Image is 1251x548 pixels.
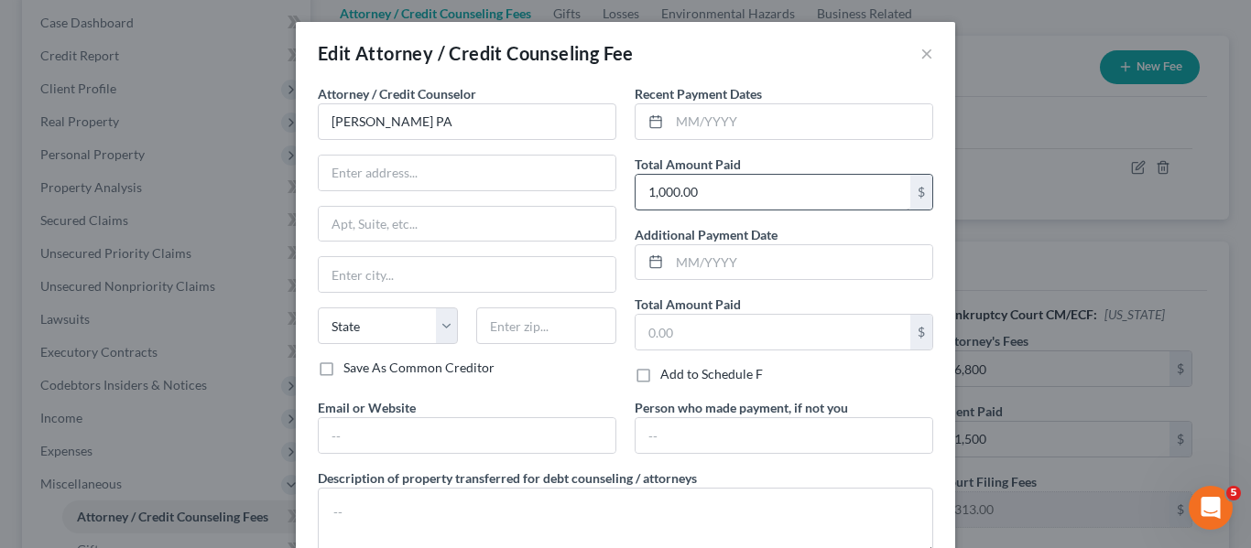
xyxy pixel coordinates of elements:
label: Email or Website [318,398,416,417]
span: Attorney / Credit Counseling Fee [355,42,634,64]
span: 5 [1226,486,1241,500]
input: -- [319,418,615,453]
input: Enter address... [319,156,615,190]
div: $ [910,315,932,349]
input: 0.00 [636,175,910,210]
input: Apt, Suite, etc... [319,207,615,242]
span: Attorney / Credit Counselor [318,86,476,102]
input: Enter zip... [476,307,616,344]
label: Add to Schedule F [660,365,763,383]
input: 0.00 [636,315,910,349]
label: Person who made payment, if not you [635,398,848,417]
input: Enter city... [319,257,615,292]
label: Description of property transferred for debt counseling / attorneys [318,468,697,488]
input: Search creditor by name... [318,103,616,140]
label: Total Amount Paid [635,295,741,314]
input: MM/YYYY [669,245,932,280]
input: MM/YYYY [669,104,932,139]
span: Edit [318,42,352,64]
iframe: Intercom live chat [1189,486,1233,530]
label: Save As Common Creditor [343,359,495,377]
div: $ [910,175,932,210]
label: Total Amount Paid [635,155,741,174]
label: Recent Payment Dates [635,84,762,103]
input: -- [636,418,932,453]
label: Additional Payment Date [635,225,778,244]
button: × [920,42,933,64]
